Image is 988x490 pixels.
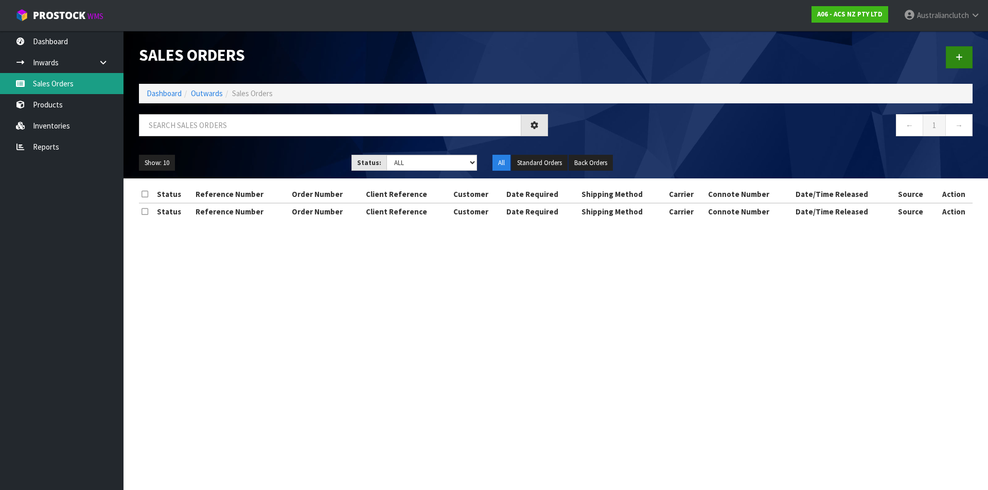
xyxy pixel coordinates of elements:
th: Customer [451,186,504,203]
span: Sales Orders [232,88,273,98]
th: Reference Number [193,203,289,220]
a: Dashboard [147,88,182,98]
h1: Sales Orders [139,46,548,64]
th: Carrier [666,186,705,203]
th: Status [154,203,193,220]
th: Reference Number [193,186,289,203]
th: Carrier [666,203,705,220]
button: All [492,155,510,171]
small: WMS [87,11,103,21]
th: Connote Number [705,186,793,203]
th: Shipping Method [579,203,666,220]
strong: A06 - ACS NZ PTY LTD [817,10,883,19]
th: Order Number [289,186,363,203]
a: ← [896,114,923,136]
th: Source [895,203,936,220]
span: Australianclutch [917,10,969,20]
th: Date/Time Released [793,203,895,220]
a: 1 [923,114,946,136]
strong: Status: [357,158,381,167]
th: Date/Time Released [793,186,895,203]
th: Date Required [504,186,579,203]
th: Action [935,203,973,220]
button: Show: 10 [139,155,175,171]
th: Source [895,186,936,203]
th: Connote Number [705,203,793,220]
th: Date Required [504,203,579,220]
img: cube-alt.png [15,9,28,22]
th: Customer [451,203,504,220]
button: Back Orders [569,155,613,171]
nav: Page navigation [563,114,973,139]
th: Client Reference [363,186,451,203]
button: Standard Orders [511,155,568,171]
th: Client Reference [363,203,451,220]
th: Status [154,186,193,203]
th: Shipping Method [579,186,666,203]
a: → [945,114,973,136]
a: Outwards [191,88,223,98]
input: Search sales orders [139,114,521,136]
span: ProStock [33,9,85,22]
th: Action [935,186,973,203]
th: Order Number [289,203,363,220]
